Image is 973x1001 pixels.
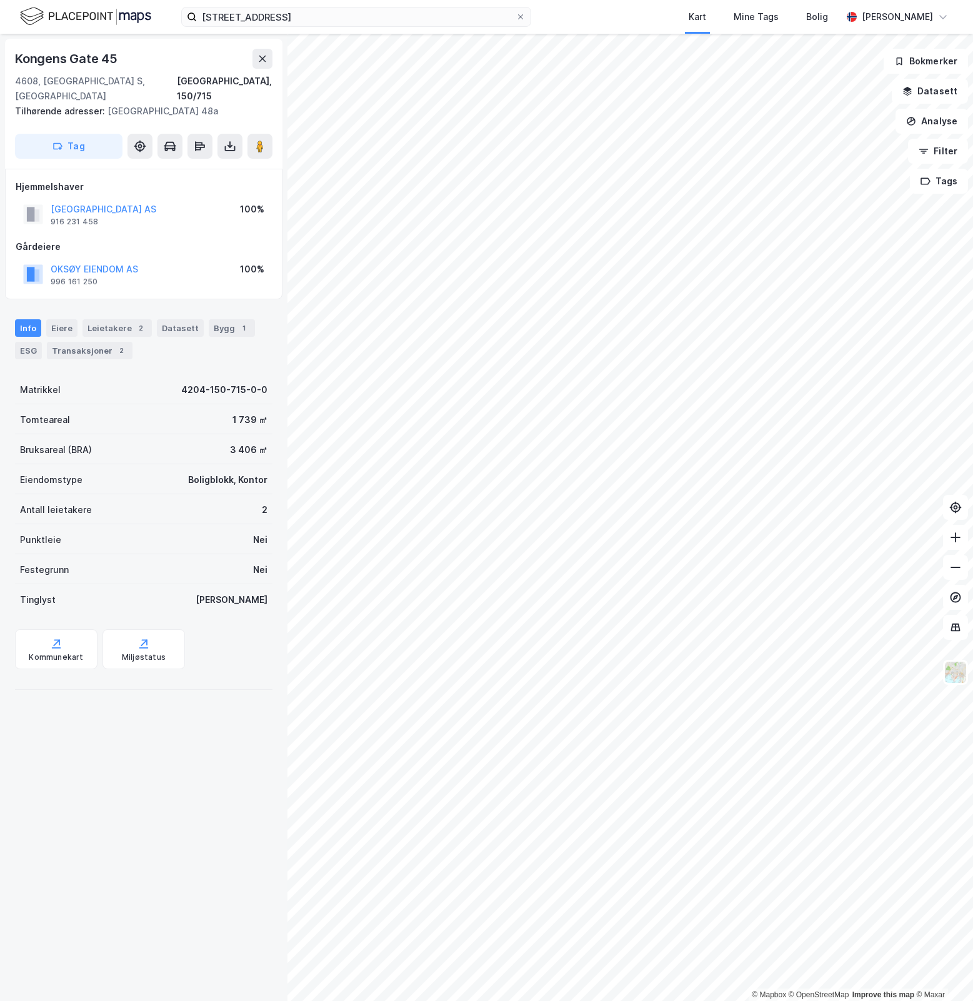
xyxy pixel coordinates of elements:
[752,990,786,999] a: Mapbox
[253,532,267,547] div: Nei
[237,322,250,334] div: 1
[15,49,120,69] div: Kongens Gate 45
[115,344,127,357] div: 2
[253,562,267,577] div: Nei
[46,319,77,337] div: Eiere
[20,592,56,607] div: Tinglyst
[15,134,122,159] button: Tag
[240,202,264,217] div: 100%
[852,990,914,999] a: Improve this map
[862,9,933,24] div: [PERSON_NAME]
[197,7,516,26] input: Søk på adresse, matrikkel, gårdeiere, leietakere eller personer
[20,532,61,547] div: Punktleie
[20,382,61,397] div: Matrikkel
[47,342,132,359] div: Transaksjoner
[230,442,267,457] div: 3 406 ㎡
[209,319,255,337] div: Bygg
[51,277,97,287] div: 996 161 250
[82,319,152,337] div: Leietakere
[188,472,267,487] div: Boligblokk, Kontor
[911,941,973,1001] iframe: Chat Widget
[689,9,706,24] div: Kart
[734,9,779,24] div: Mine Tags
[15,104,262,119] div: [GEOGRAPHIC_DATA] 48a
[20,6,151,27] img: logo.f888ab2527a4732fd821a326f86c7f29.svg
[20,562,69,577] div: Festegrunn
[944,660,967,684] img: Z
[910,169,968,194] button: Tags
[15,319,41,337] div: Info
[16,239,272,254] div: Gårdeiere
[15,342,42,359] div: ESG
[884,49,968,74] button: Bokmerker
[911,941,973,1001] div: Kontrollprogram for chat
[157,319,204,337] div: Datasett
[134,322,147,334] div: 2
[196,592,267,607] div: [PERSON_NAME]
[122,652,166,662] div: Miljøstatus
[892,79,968,104] button: Datasett
[806,9,828,24] div: Bolig
[29,652,83,662] div: Kommunekart
[20,442,92,457] div: Bruksareal (BRA)
[177,74,272,104] div: [GEOGRAPHIC_DATA], 150/715
[232,412,267,427] div: 1 739 ㎡
[789,990,849,999] a: OpenStreetMap
[262,502,267,517] div: 2
[896,109,968,134] button: Analyse
[15,106,107,116] span: Tilhørende adresser:
[15,74,177,104] div: 4608, [GEOGRAPHIC_DATA] S, [GEOGRAPHIC_DATA]
[181,382,267,397] div: 4204-150-715-0-0
[20,472,82,487] div: Eiendomstype
[20,412,70,427] div: Tomteareal
[16,179,272,194] div: Hjemmelshaver
[51,217,98,227] div: 916 231 458
[908,139,968,164] button: Filter
[20,502,92,517] div: Antall leietakere
[240,262,264,277] div: 100%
